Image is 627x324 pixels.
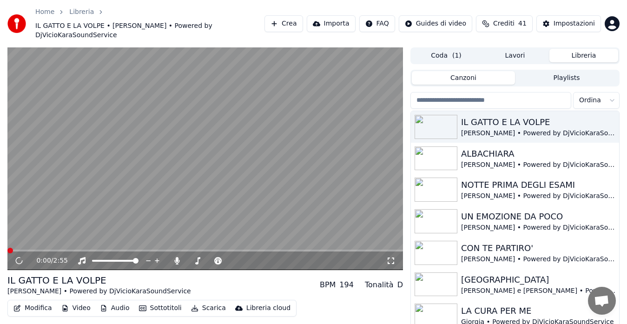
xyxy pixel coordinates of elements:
[412,49,481,62] button: Coda
[461,129,615,138] div: [PERSON_NAME] • Powered by DjVicioKaraSoundService
[135,302,185,315] button: Sottotitoli
[7,287,191,296] div: [PERSON_NAME] • Powered by DjVicioKaraSoundService
[461,286,615,296] div: [PERSON_NAME] e [PERSON_NAME] • Powered by DjVicioKaraSoundService
[481,49,549,62] button: Lavori
[461,192,615,201] div: [PERSON_NAME] • Powered by DjVicioKaraSoundService
[58,302,94,315] button: Video
[246,304,290,313] div: Libreria cloud
[339,279,354,291] div: 194
[412,71,515,85] button: Canzoni
[461,147,615,160] div: ALBACHIARA
[36,256,59,265] div: /
[36,256,51,265] span: 0:00
[7,14,26,33] img: youka
[515,71,618,85] button: Playlists
[53,256,68,265] span: 2:55
[397,279,403,291] div: D
[461,255,615,264] div: [PERSON_NAME] • Powered by DjVicioKaraSoundService
[461,273,615,286] div: [GEOGRAPHIC_DATA]
[461,116,615,129] div: IL GATTO E LA VOLPE
[452,51,462,60] span: ( 1 )
[461,179,615,192] div: NOTTE PRIMA DEGLI ESAMI
[35,7,264,40] nav: breadcrumb
[461,304,615,317] div: LA CURA PER ME
[493,19,515,28] span: Crediti
[96,302,133,315] button: Audio
[476,15,533,32] button: Crediti41
[554,19,595,28] div: Impostazioni
[35,7,54,17] a: Home
[461,223,615,232] div: [PERSON_NAME] • Powered by DjVicioKaraSoundService
[7,274,191,287] div: IL GATTO E LA VOLPE
[579,96,601,105] span: Ordina
[461,242,615,255] div: CON TE PARTIRO'
[264,15,303,32] button: Crea
[461,160,615,170] div: [PERSON_NAME] • Powered by DjVicioKaraSoundService
[35,21,264,40] span: IL GATTO E LA VOLPE • [PERSON_NAME] • Powered by DjVicioKaraSoundService
[365,279,394,291] div: Tonalità
[187,302,230,315] button: Scarica
[359,15,395,32] button: FAQ
[549,49,618,62] button: Libreria
[518,19,527,28] span: 41
[10,302,56,315] button: Modifica
[461,210,615,223] div: UN EMOZIONE DA POCO
[69,7,94,17] a: Libreria
[320,279,336,291] div: BPM
[307,15,356,32] button: Importa
[536,15,601,32] button: Impostazioni
[399,15,472,32] button: Guides di video
[588,287,616,315] div: Aprire la chat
